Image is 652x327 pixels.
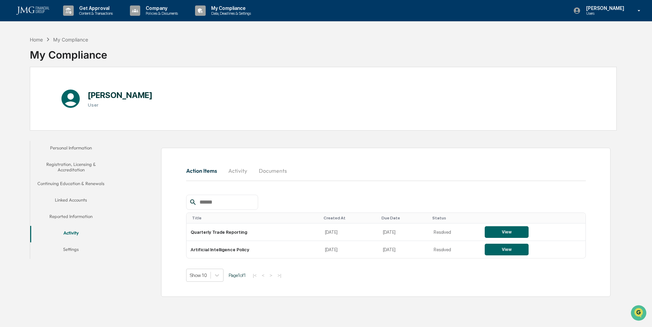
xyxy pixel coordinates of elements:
[7,87,12,93] div: 🖐️
[251,272,259,278] button: |<
[186,162,586,179] div: secondary tabs example
[48,116,83,121] a: Powered byPylon
[186,223,321,241] td: Quarterly Trade Reporting
[430,223,481,241] td: Resolved
[88,90,153,100] h1: [PERSON_NAME]
[379,223,430,241] td: [DATE]
[68,116,83,121] span: Pylon
[140,5,181,11] p: Company
[382,216,427,220] div: Toggle SortBy
[275,272,283,278] button: >|
[222,162,253,179] button: Activity
[186,162,222,179] button: Action Items
[7,100,12,106] div: 🔎
[630,304,649,323] iframe: Open customer support
[14,99,43,106] span: Data Lookup
[57,86,85,93] span: Attestations
[23,52,112,59] div: Start new chat
[23,59,87,65] div: We're available if you need us!
[581,11,628,16] p: Users
[7,52,19,65] img: 1746055101610-c473b297-6a78-478c-a979-82029cc54cd1
[30,157,112,177] button: Registration, Licensing & Accreditation
[30,37,43,43] div: Home
[192,216,318,220] div: Toggle SortBy
[30,141,112,157] button: Personal Information
[324,216,376,220] div: Toggle SortBy
[74,11,116,16] p: Content & Transactions
[14,86,44,93] span: Preclearance
[140,11,181,16] p: Policies & Documents
[30,193,112,209] button: Linked Accounts
[30,177,112,193] button: Continuing Education & Renewals
[30,141,112,259] div: secondary tabs example
[430,241,481,258] td: Resolved
[16,7,49,15] img: logo
[485,229,529,234] a: View
[117,54,125,63] button: Start new chat
[4,84,47,96] a: 🖐️Preclearance
[432,216,478,220] div: Toggle SortBy
[268,272,275,278] button: >
[30,43,107,61] div: My Compliance
[50,87,55,93] div: 🗄️
[30,226,112,242] button: Activity
[186,241,321,258] td: Artificial Intelligence Policy
[379,241,430,258] td: [DATE]
[206,5,254,11] p: My Compliance
[30,209,112,226] button: Reported Information
[321,241,379,258] td: [DATE]
[74,5,116,11] p: Get Approval
[47,84,88,96] a: 🗄️Attestations
[486,216,583,220] div: Toggle SortBy
[18,31,113,38] input: Clear
[206,11,254,16] p: Data, Deadlines & Settings
[4,97,46,109] a: 🔎Data Lookup
[229,272,246,278] span: Page 1 of 1
[485,244,529,255] button: View
[88,102,153,108] h3: User
[485,226,529,238] button: View
[485,247,529,252] a: View
[321,223,379,241] td: [DATE]
[253,162,292,179] button: Documents
[7,14,125,25] p: How can we help?
[581,5,628,11] p: [PERSON_NAME]
[30,242,112,259] button: Settings
[260,272,267,278] button: <
[53,37,88,43] div: My Compliance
